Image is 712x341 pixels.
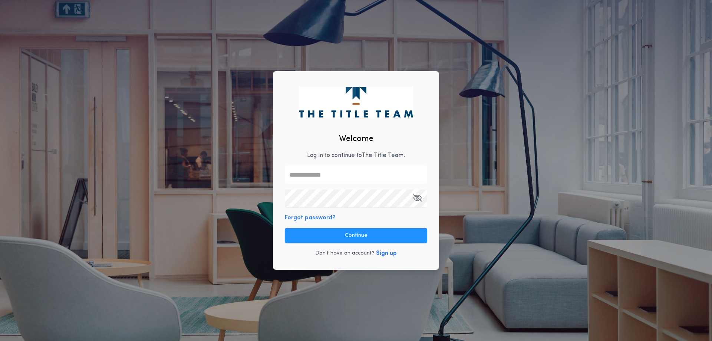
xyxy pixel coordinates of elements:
[285,228,427,243] button: Continue
[339,133,373,145] h2: Welcome
[315,250,375,257] p: Don't have an account?
[307,151,405,160] p: Log in to continue to The Title Team .
[299,87,413,117] img: logo
[376,249,397,258] button: Sign up
[285,213,336,222] button: Forgot password?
